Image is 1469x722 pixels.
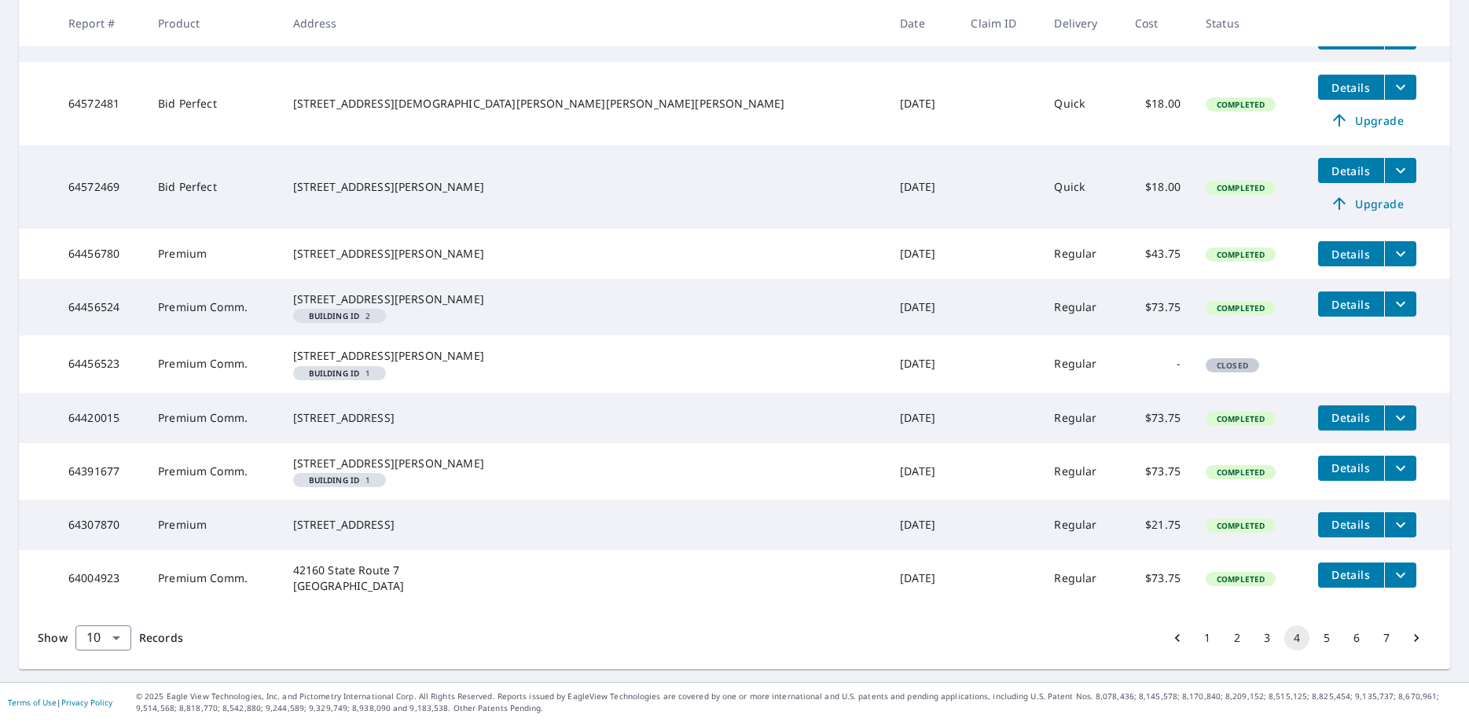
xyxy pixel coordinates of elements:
button: detailsBtn-64391677 [1318,456,1384,481]
button: detailsBtn-64307870 [1318,512,1384,537]
td: $43.75 [1122,229,1193,279]
a: Terms of Use [8,697,57,708]
td: 64391677 [56,443,145,500]
div: [STREET_ADDRESS] [293,517,876,533]
td: [DATE] [887,145,958,229]
span: Details [1328,163,1375,178]
td: Regular [1041,279,1122,335]
button: Go to page 3 [1254,625,1280,651]
button: detailsBtn-64572469 [1318,158,1384,183]
button: filesDropdownBtn-64572469 [1384,158,1416,183]
span: Details [1328,460,1375,475]
td: 64456780 [56,229,145,279]
div: [STREET_ADDRESS][PERSON_NAME] [293,348,876,364]
td: Regular [1041,500,1122,550]
button: filesDropdownBtn-64420015 [1384,405,1416,431]
td: [DATE] [887,335,958,392]
td: Quick [1041,62,1122,145]
span: Details [1328,247,1375,262]
td: 64456523 [56,335,145,392]
td: [DATE] [887,62,958,145]
span: Completed [1207,574,1274,585]
td: 64572469 [56,145,145,229]
td: Premium [145,500,280,550]
td: [DATE] [887,229,958,279]
em: Building ID [309,369,360,377]
button: filesDropdownBtn-64004923 [1384,563,1416,588]
td: Premium [145,229,280,279]
p: © 2025 Eagle View Technologies, Inc. and Pictometry International Corp. All Rights Reserved. Repo... [136,691,1461,714]
a: Upgrade [1318,191,1416,216]
span: Completed [1207,182,1274,193]
div: [STREET_ADDRESS][PERSON_NAME] [293,246,876,262]
td: [DATE] [887,443,958,500]
button: page 4 [1284,625,1309,651]
span: Details [1328,567,1375,582]
td: Regular [1041,443,1122,500]
button: Go to page 7 [1374,625,1399,651]
td: Premium Comm. [145,335,280,392]
span: Completed [1207,249,1274,260]
button: detailsBtn-64456524 [1318,291,1384,317]
td: Regular [1041,550,1122,607]
button: detailsBtn-64456780 [1318,241,1384,266]
td: [DATE] [887,500,958,550]
div: [STREET_ADDRESS][DEMOGRAPHIC_DATA][PERSON_NAME][PERSON_NAME][PERSON_NAME] [293,96,876,112]
td: 64420015 [56,393,145,443]
a: Upgrade [1318,108,1416,133]
button: filesDropdownBtn-64391677 [1384,456,1416,481]
span: Details [1328,517,1375,532]
td: $73.75 [1122,550,1193,607]
span: Upgrade [1328,194,1407,213]
td: 64307870 [56,500,145,550]
button: detailsBtn-64572481 [1318,75,1384,100]
span: Show [38,630,68,645]
button: filesDropdownBtn-64572481 [1384,75,1416,100]
span: Closed [1207,360,1258,371]
span: Completed [1207,99,1274,110]
td: Premium Comm. [145,279,280,335]
em: Building ID [309,312,360,320]
button: Go to page 6 [1344,625,1369,651]
div: [STREET_ADDRESS][PERSON_NAME] [293,291,876,307]
span: Upgrade [1328,111,1407,130]
td: [DATE] [887,393,958,443]
span: Completed [1207,413,1274,424]
div: Show 10 records [75,625,131,651]
span: Completed [1207,467,1274,478]
span: 1 [299,369,380,377]
div: [STREET_ADDRESS] [293,410,876,426]
td: $18.00 [1122,62,1193,145]
td: $73.75 [1122,279,1193,335]
button: Go to page 5 [1314,625,1339,651]
td: [DATE] [887,550,958,607]
a: Privacy Policy [61,697,112,708]
td: Regular [1041,335,1122,392]
td: $73.75 [1122,443,1193,500]
span: Details [1328,410,1375,425]
td: Regular [1041,393,1122,443]
td: 64572481 [56,62,145,145]
button: Go to page 1 [1195,625,1220,651]
td: Premium Comm. [145,443,280,500]
td: $18.00 [1122,145,1193,229]
div: 42160 State Route 7 [GEOGRAPHIC_DATA] [293,563,876,594]
span: 2 [299,312,380,320]
button: Go to page 2 [1225,625,1250,651]
div: 10 [75,616,131,660]
button: detailsBtn-64004923 [1318,563,1384,588]
div: [STREET_ADDRESS][PERSON_NAME] [293,179,876,195]
span: Completed [1207,302,1274,313]
td: Premium Comm. [145,550,280,607]
button: filesDropdownBtn-64456780 [1384,241,1416,266]
button: Go to next page [1404,625,1429,651]
td: [DATE] [887,279,958,335]
button: filesDropdownBtn-64456524 [1384,291,1416,317]
td: Quick [1041,145,1122,229]
td: Premium Comm. [145,393,280,443]
td: Bid Perfect [145,145,280,229]
td: 64456524 [56,279,145,335]
button: filesDropdownBtn-64307870 [1384,512,1416,537]
span: Records [139,630,183,645]
button: detailsBtn-64420015 [1318,405,1384,431]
